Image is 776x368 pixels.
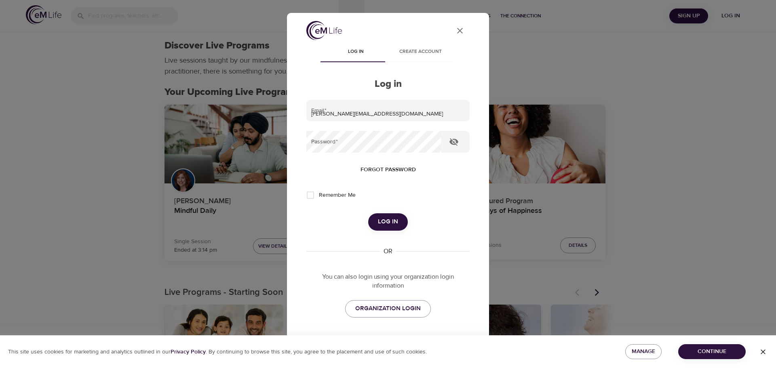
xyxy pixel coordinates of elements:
div: OR [380,247,396,256]
span: Continue [685,347,739,357]
a: ORGANIZATION LOGIN [345,300,431,317]
span: Manage [632,347,655,357]
span: Create account [393,48,448,56]
h2: Log in [306,78,470,90]
span: Log in [328,48,383,56]
button: Log in [368,213,408,230]
p: You can also login using your organization login information [306,272,470,291]
button: Forgot password [357,162,419,177]
span: Remember Me [319,191,356,200]
img: logo [306,21,342,40]
button: close [450,21,470,40]
span: Log in [378,217,398,227]
div: disabled tabs example [306,43,470,62]
span: ORGANIZATION LOGIN [355,303,421,314]
b: Privacy Policy [171,348,206,355]
span: Forgot password [361,165,416,175]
